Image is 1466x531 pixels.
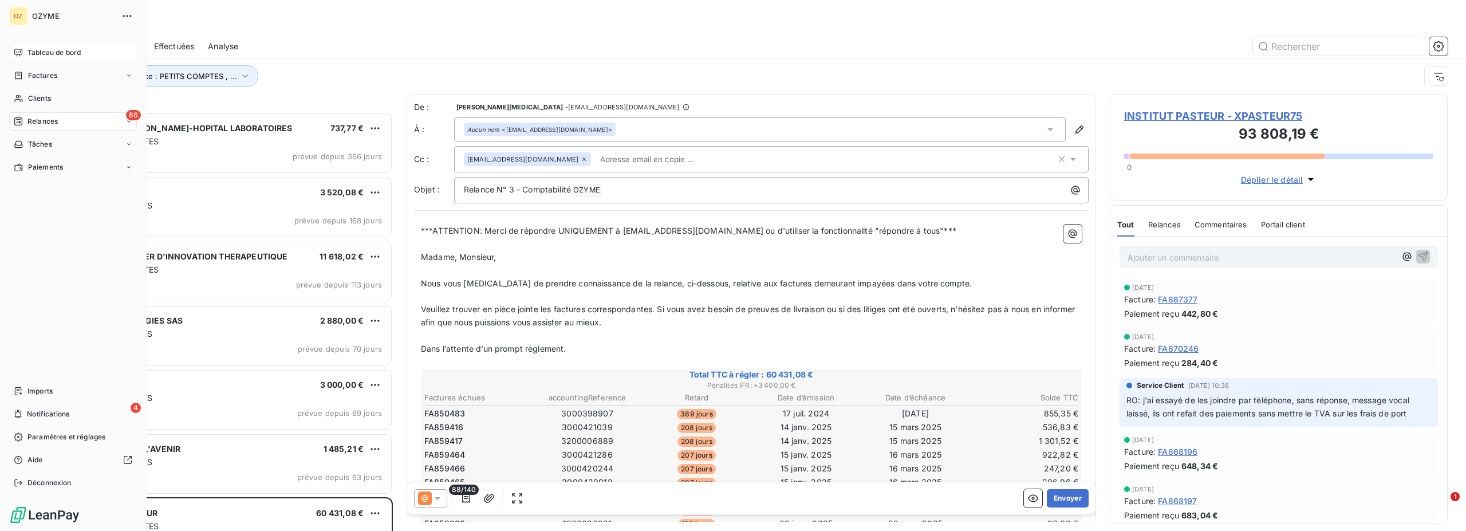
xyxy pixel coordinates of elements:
span: 207 jours [677,478,715,488]
td: 1 301,52 € [971,435,1079,447]
span: 1 [1451,492,1460,501]
div: grid [55,112,393,531]
span: prévue depuis 113 jours [296,280,382,289]
th: Retard [643,392,751,404]
span: FA859416 [424,422,463,433]
td: 29 janv. 2025 [752,517,860,530]
td: 536,83 € [971,421,1079,434]
td: [DATE] [861,407,970,420]
span: 207 jours [677,450,715,461]
span: [DATE] [1132,284,1154,291]
span: Déconnexion [27,478,72,488]
span: ***ATTENTION: Merci de répondre UNIQUEMENT à [EMAIL_ADDRESS][DOMAIN_NAME] ou d'utiliser la foncti... [421,226,956,235]
span: RO: j'ai essayé de les joindre par téléphone, sans réponse, message vocal laissé, ils ont refait ... [1126,395,1412,418]
span: [DATE] [1132,436,1154,443]
span: FA859464 [424,449,465,461]
td: 15 mars 2025 [861,421,970,434]
td: 3200006889 [533,435,641,447]
button: Plan de relance : PETITS COMPTES , ... [81,65,258,87]
span: Paiement reçu [1124,460,1179,472]
span: Facture : [1124,446,1156,458]
button: Envoyer [1047,489,1089,508]
div: <[EMAIL_ADDRESS][DOMAIN_NAME]> [467,125,612,133]
span: FA868197 [1158,495,1197,507]
span: 3 520,08 € [320,187,364,197]
span: De : [414,101,454,113]
span: 737,77 € [330,123,364,133]
span: INSTITUT [PERSON_NAME]-HOPITAL LABORATOIRES [81,123,292,133]
span: Imports [27,386,53,396]
td: 17 juil. 2024 [752,407,860,420]
span: Factures [28,70,57,81]
td: 15 mars 2025 [861,435,970,447]
span: prévue depuis 69 jours [297,408,382,418]
td: 15 janv. 2025 [752,476,860,489]
span: Facture : [1124,495,1156,507]
span: FA850483 [424,408,465,419]
th: Date d’échéance [861,392,970,404]
td: 16 mars 2025 [861,476,970,489]
span: INSTITUT SERVIER D'INNOVATION THERAPEUTIQUE [81,251,287,261]
span: Pénalités IFR : + 3 400,00 € [423,380,1080,391]
span: Paramètres et réglages [27,432,105,442]
span: OZYME [32,11,115,21]
span: Nous vous [MEDICAL_DATA] de prendre connaissance de la relance, ci-dessous, relative aux factures... [421,278,972,288]
label: À : [414,124,454,135]
span: Relances [27,116,58,127]
th: Solde TTC [971,392,1079,404]
span: 208 jours [677,423,716,433]
span: 3 000,00 € [320,380,364,390]
span: prévue depuis 366 jours [293,152,382,161]
td: 3000398907 [533,407,641,420]
span: 86 [126,110,141,120]
span: Analyse [208,41,238,52]
td: 3000421286 [533,449,641,461]
td: 15 janv. 2025 [752,462,860,475]
a: Aide [9,451,137,469]
td: 14 janv. 2025 [752,435,860,447]
span: FA867377 [1158,293,1197,305]
span: Paiement reçu [1124,308,1179,320]
span: 2 880,00 € [320,316,364,325]
span: 1 485,21 € [324,444,364,454]
span: Objet : [414,184,440,194]
span: FA868196 [1158,446,1197,458]
span: Portail client [1261,220,1305,229]
td: 3000421039 [533,421,641,434]
span: FA859922 [424,518,465,529]
span: Tout [1117,220,1134,229]
span: 389 jours [677,409,716,419]
span: 4 [131,403,141,413]
span: FA859417 [424,435,463,447]
span: Facture : [1124,293,1156,305]
iframe: Intercom live chat [1427,492,1455,520]
h3: 93 808,19 € [1124,124,1433,147]
span: Déplier le détail [1241,174,1303,186]
span: 0 [1127,163,1132,172]
span: FA859466 [424,463,465,474]
span: Notifications [27,409,69,419]
button: Déplier le détail [1238,173,1321,186]
span: Relances [1148,220,1181,229]
span: Paiement reçu [1124,357,1179,369]
td: 855,35 € [971,407,1079,420]
td: 16 mars 2025 [861,449,970,461]
span: 284,40 € [1181,357,1218,369]
span: Effectuées [154,41,195,52]
span: 193 jours [678,519,715,529]
td: 922,82 € [971,449,1079,461]
span: 11 618,02 € [320,251,364,261]
span: INSTITUT PASTEUR - XPASTEUR75 [1124,108,1433,124]
span: Paiements [28,162,63,172]
span: OZYME [572,184,602,197]
span: prévue depuis 168 jours [294,216,382,225]
span: FA870246 [1158,343,1199,355]
span: [PERSON_NAME][MEDICAL_DATA] [456,104,563,111]
span: - [EMAIL_ADDRESS][DOMAIN_NAME] [565,104,679,111]
span: Veuillez trouver en pièce jointe les factures correspondantes. Si vous avez besoin de preuves de ... [421,304,1077,327]
th: Date d’émission [752,392,860,404]
img: Logo LeanPay [9,506,80,524]
span: Plan de relance : PETITS COMPTES , ... [98,72,237,81]
span: Relance N° 3 - Comptabilité [464,184,571,194]
span: 442,80 € [1181,308,1218,320]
